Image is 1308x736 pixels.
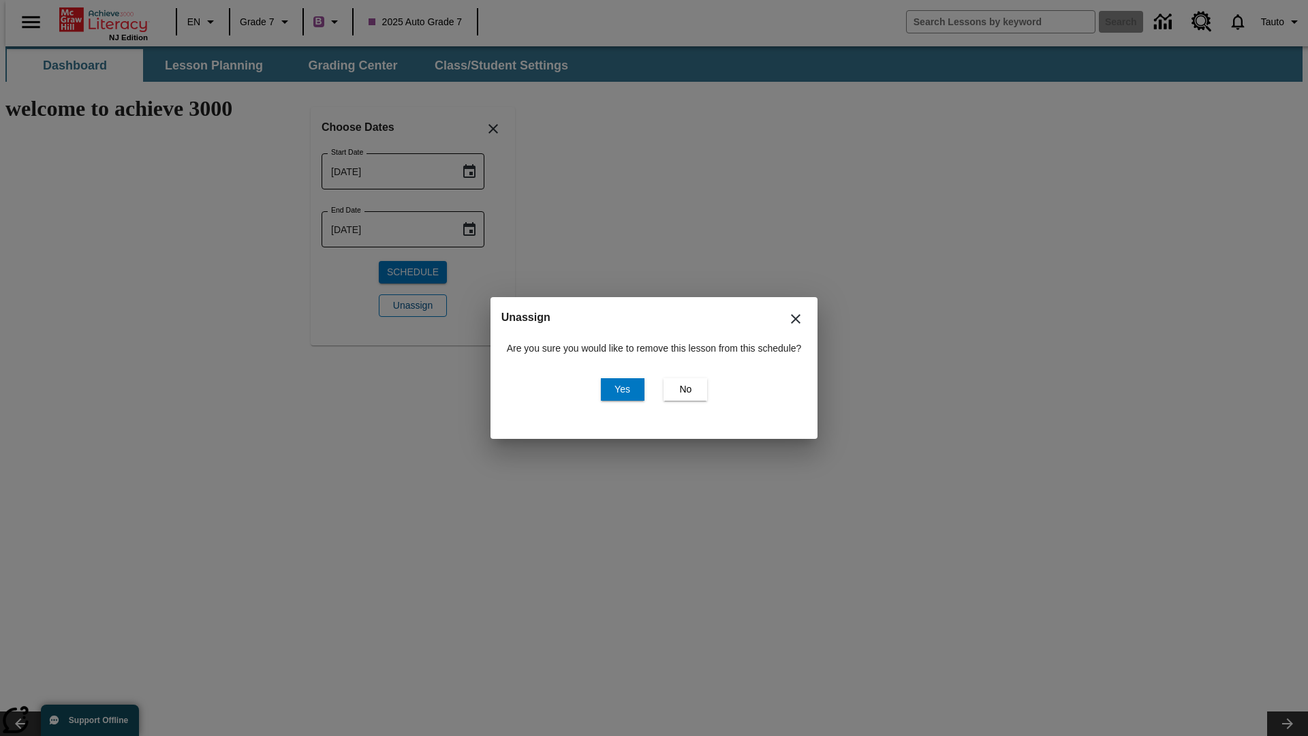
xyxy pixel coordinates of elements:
[5,11,199,23] body: Maximum 600 characters Press Escape to exit toolbar Press Alt + F10 to reach toolbar
[664,378,707,401] button: No
[507,341,802,356] p: Are you sure you would like to remove this lesson from this schedule?
[614,382,630,397] span: Yes
[779,303,812,335] button: Close
[501,308,807,327] h2: Unassign
[679,382,691,397] span: No
[601,378,644,401] button: Yes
